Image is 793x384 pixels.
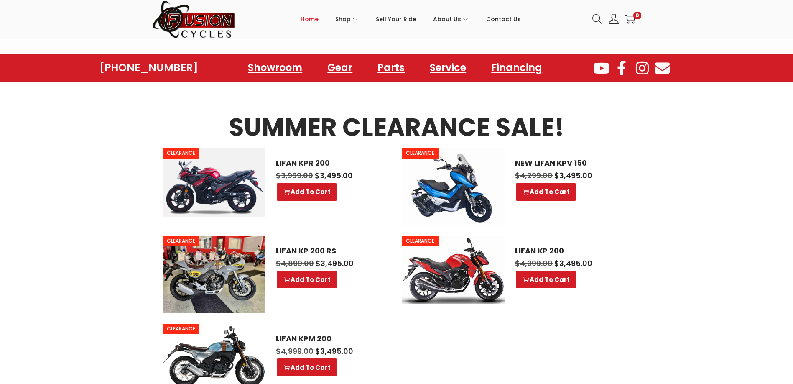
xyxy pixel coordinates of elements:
span: Sell Your Ride [376,9,416,30]
span: Shop [335,9,351,30]
span: 4,399.00 [515,258,553,269]
a: Sell Your Ride [376,0,416,38]
a: Select options for “LIFAN KPR 200” [277,183,337,201]
span: 3,495.00 [554,170,592,181]
img: LIFAN KP 200 RS [163,236,265,313]
a: Service [421,58,474,77]
span: 3,495.00 [315,346,353,356]
span: $ [315,346,320,356]
img: LIFAN KP 200 [402,236,505,304]
nav: Menu [240,58,551,77]
span: 3,495.00 [316,258,354,269]
a: LIFAN KPM 200 [276,334,381,343]
span: 3,999.00 [276,170,313,181]
a: Shop [335,0,359,38]
img: NEW LIFAN KPV 150 [402,148,505,225]
span: 3,495.00 [554,258,592,269]
span: 4,299.00 [515,170,553,181]
span: $ [515,258,520,269]
span: $ [316,258,321,269]
span: 3,495.00 [315,170,353,181]
a: Showroom [240,58,311,77]
span: CLEARANCE [163,148,199,158]
a: NEW LIFAN KPV 150 [515,159,620,168]
nav: Primary navigation [236,0,586,38]
span: About Us [433,9,461,30]
span: Contact Us [486,9,521,30]
a: Parts [369,58,413,77]
span: CLEARANCE [402,148,439,158]
a: 0 [625,14,635,24]
span: $ [276,258,281,269]
span: $ [315,170,320,181]
h3: SUMMER CLEARANCE SALE! [163,115,631,140]
a: Select options for “LIFAN KP 200” [516,271,576,288]
a: CLEARANCE [163,148,265,217]
span: Home [301,9,319,30]
span: 4,999.00 [276,346,314,356]
span: 4,899.00 [276,258,314,269]
a: Select options for “LIFAN KPM 200” [277,358,337,376]
a: Contact Us [486,0,521,38]
span: $ [554,170,559,181]
a: CLEARANCE [402,148,505,225]
span: $ [276,170,281,181]
a: Select options for “LIFAN KP 200 RS” [277,271,337,288]
a: CLEARANCE [402,236,505,304]
span: $ [554,258,559,269]
a: Gear [319,58,361,77]
a: LIFAN KP 200 [515,246,620,256]
a: About Us [433,0,469,38]
img: LIFAN KPR 200 [163,148,265,217]
span: $ [515,170,520,181]
a: CLEARANCE [163,236,265,313]
span: CLEARANCE [163,236,199,246]
a: [PHONE_NUMBER] [99,62,198,74]
span: CLEARANCE [402,236,439,246]
span: $ [276,346,281,356]
span: CLEARANCE [163,324,199,334]
a: Financing [483,58,551,77]
a: Home [301,0,319,38]
a: LIFAN KP 200 RS [276,246,381,256]
a: Select options for “NEW LIFAN KPV 150” [516,183,576,201]
a: LIFAN KPR 200 [276,159,381,168]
